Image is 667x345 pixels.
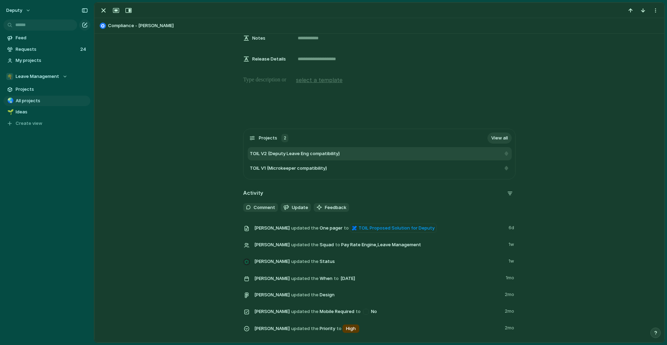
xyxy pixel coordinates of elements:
span: Projects [16,86,88,93]
button: Create view [3,118,90,129]
a: 🌏All projects [3,96,90,106]
span: [PERSON_NAME] [254,291,290,298]
span: updated the [291,308,319,315]
span: Projects [259,135,277,142]
span: updated the [291,258,319,265]
span: to [334,275,339,282]
button: Update [281,203,311,212]
span: 24 [80,46,88,53]
span: Design [254,290,501,299]
span: updated the [291,225,319,232]
span: Feedback [325,204,346,211]
span: updated the [291,241,319,248]
span: [PERSON_NAME] [254,308,290,315]
span: Compliance - [PERSON_NAME] [108,22,661,29]
span: to [337,325,341,332]
span: 1mo [506,273,516,281]
span: to [344,225,349,232]
span: Release Details [252,56,286,63]
span: Requests [16,46,78,53]
a: View all [487,133,512,144]
button: 🌏 [6,97,13,104]
a: Feed [3,33,90,43]
span: TOIL Proposed Solution for Deputy [359,225,435,232]
button: select a template [295,75,344,85]
span: Ideas [16,109,88,115]
span: 1w [509,256,516,265]
span: My projects [16,57,88,64]
span: Status [254,256,504,266]
span: All projects [16,97,88,104]
span: TOIL V1 (Microkeeper compatibility) [250,165,327,172]
a: My projects [3,55,90,66]
span: Mobile Required [254,306,501,316]
span: 6d [509,223,516,231]
span: When [254,273,502,283]
span: 2mo [505,306,516,315]
span: High [346,325,356,332]
h2: Activity [243,189,263,197]
span: TOIL V2 (Deputy Leave Eng compatibility) [250,150,340,157]
span: Create view [16,120,42,127]
span: to [356,308,361,315]
span: Pay Rate Engine , Leave Management [341,241,421,248]
span: Notes [252,35,265,42]
a: 🌱Ideas [3,107,90,117]
span: Squad [254,240,504,249]
span: [PERSON_NAME] [254,258,290,265]
span: [PERSON_NAME] [254,225,290,232]
button: 🌱 [6,109,13,115]
span: Feed [16,34,88,41]
span: [DATE] [339,274,357,283]
span: 2mo [505,323,516,331]
a: Requests24 [3,44,90,55]
span: [PERSON_NAME] [254,325,290,332]
a: TOIL Proposed Solution for Deputy [350,224,437,233]
span: One pager [254,223,504,233]
span: [PERSON_NAME] [254,241,290,248]
span: 2mo [505,290,516,298]
span: updated the [291,291,319,298]
span: Update [292,204,308,211]
button: Compliance - [PERSON_NAME] [98,20,661,31]
a: Projects [3,84,90,95]
button: Comment [243,203,278,212]
span: updated the [291,325,319,332]
span: to [335,241,340,248]
div: 2 [281,134,288,142]
button: deputy [3,5,34,16]
button: 🌴Leave Management [3,71,90,82]
span: No [371,308,377,315]
button: Feedback [314,203,349,212]
span: Comment [254,204,275,211]
span: [PERSON_NAME] [254,275,290,282]
span: select a template [296,76,343,84]
span: deputy [6,7,22,14]
span: Priority [254,323,501,334]
div: 🌏 [7,97,12,105]
div: 🌱 [7,108,12,116]
span: Leave Management [16,73,59,80]
div: 🌴 [6,73,13,80]
span: updated the [291,275,319,282]
span: 1w [509,240,516,248]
